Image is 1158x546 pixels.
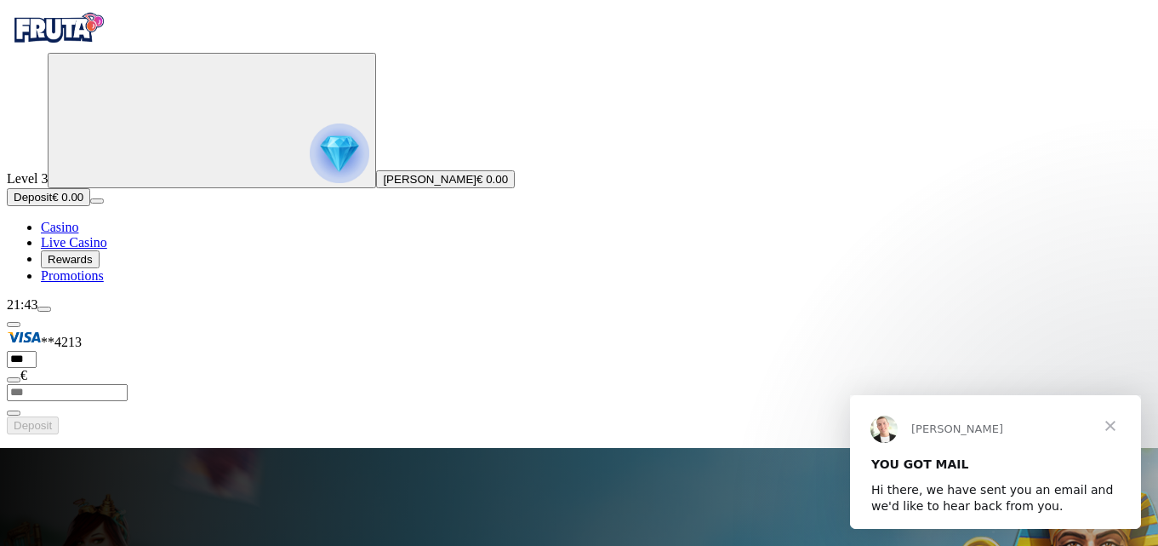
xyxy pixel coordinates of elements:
span: Live Casino [41,235,107,250]
span: 21:43 [7,297,37,312]
a: diamond iconCasino [41,220,78,234]
span: [PERSON_NAME] [383,173,476,186]
nav: Primary [7,7,1151,284]
span: Promotions [41,268,104,283]
button: [PERSON_NAME]€ 0.00 [376,170,515,188]
span: Casino [41,220,78,234]
img: Fruta [7,7,109,49]
button: eye icon [7,411,20,416]
img: Visa [7,328,41,347]
a: poker-chip iconLive Casino [41,235,107,250]
button: reward progress [48,53,376,188]
button: Depositplus icon€ 0.00 [7,188,90,206]
span: Deposit [14,191,52,204]
span: € 0.00 [476,173,508,186]
button: menu [37,307,51,312]
a: Fruta [7,37,109,52]
span: Deposit [14,419,52,432]
span: Level 3 [7,171,48,186]
span: Rewards [48,253,93,266]
button: menu [90,198,104,204]
span: € [20,368,27,382]
button: eye icon [7,377,20,382]
button: reward iconRewards [41,250,100,268]
a: gift-inverted iconPromotions [41,268,104,283]
img: reward progress [310,124,369,183]
span: € 0.00 [52,191,83,204]
button: Deposit [7,417,59,434]
button: Hide quick deposit form [7,322,20,327]
iframe: Intercom live chat message [850,395,1141,529]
